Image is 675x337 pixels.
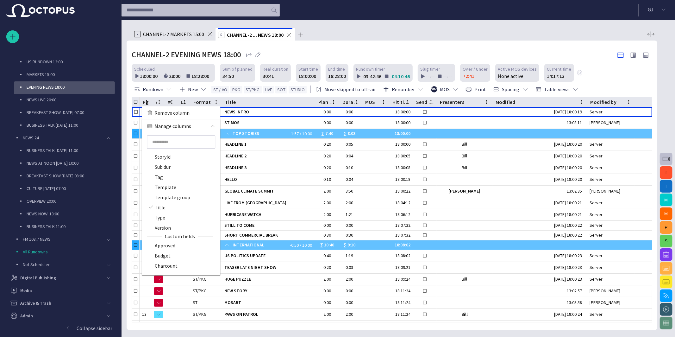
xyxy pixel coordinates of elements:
[590,165,605,171] div: Server
[346,232,356,238] div: 0:30
[181,99,187,105] div: Lck
[154,109,215,117] div: Remove column
[318,300,337,306] div: 0:00
[342,99,359,105] div: Duration
[346,109,356,115] div: 0:00
[193,300,197,306] div: ST
[318,141,337,147] div: 0:20
[365,99,375,105] div: MOS
[590,222,605,228] div: Server
[224,232,313,238] span: SHORT COMMERCIAL BREAK
[554,276,584,282] div: 10/8 18:00:23
[20,287,32,294] p: Media
[392,232,410,238] div: 18:07:32
[155,262,178,270] span: Charcount
[554,264,584,270] div: 10/8 18:00:23
[155,194,190,201] span: Template group
[461,311,468,317] div: Bill
[233,240,287,250] span: INTERNATIONAL
[14,94,115,107] div: NEWS LIVE 20:00
[567,188,584,194] div: 13:02:35
[224,288,313,294] span: NEW STORY
[224,221,313,230] div: STILL TO COME
[14,183,115,195] div: CULTURE [DATE] 07:00
[224,197,313,209] div: LIVE FROM TOKYO
[318,264,337,270] div: 0:20
[392,200,410,206] div: 18:04:12
[224,212,313,218] span: HURRICANE WATCH
[155,204,166,211] span: Title
[392,141,410,147] div: 18:00:00
[567,120,584,126] div: 13:08:11
[590,99,616,105] div: Modified by
[346,253,356,259] div: 1:19
[142,106,220,276] ul: Format column menu
[318,212,337,218] div: 2:00
[155,242,175,249] span: Approved
[590,300,623,306] div: Janko
[14,81,115,94] div: EVENING NEWS 18:00
[216,28,295,41] div: RCHANNEL-2 ... NEWS 18:00
[143,99,148,105] div: Pg
[439,276,490,282] div: Bill
[439,153,490,159] div: Bill
[155,99,158,105] div: ?
[224,231,313,240] div: SHORT COMMERCIAL BREAK
[346,153,356,159] div: 0:04
[318,129,337,138] div: ∑ 7:40
[27,71,115,78] p: MARKETS 15:00
[343,129,358,138] div: ∑ 8:03
[155,173,163,181] span: Tag
[554,200,584,206] div: 10/8 18:00:21
[554,153,584,159] div: 10/8 18:00:20
[27,185,115,192] p: CULTURE [DATE] 07:00
[224,264,313,270] span: TEASER LATE NIGHT SHOW
[14,119,115,132] div: BUSINESS TALK [DATE] 11:00
[193,311,207,317] div: ST/PKG
[224,188,313,194] span: GLOBAL CLIMATE SUMMIT
[289,130,313,137] span: -1:57 / 10:00
[318,222,337,228] div: 0:00
[392,264,410,270] div: 18:09:21
[132,84,174,95] button: Rundown
[346,264,356,270] div: 0:03
[27,211,115,217] p: NEWS NOW! 13:00
[193,288,207,294] div: ST/PKG
[660,166,672,179] button: f
[496,99,516,105] div: Modified
[482,98,491,106] button: Presenters column menu
[224,253,313,259] span: US POLITICS UPDATE
[439,165,490,171] div: Bill
[298,66,318,72] span: Start time
[167,98,176,106] button: # column menu
[132,28,216,41] div: RCHANNEL-2 MARKETS 15:00
[77,324,112,332] p: Collapse sidebar
[346,120,356,126] div: 0:00
[27,223,115,230] p: BUSINESS TALK 11:00
[392,212,410,218] div: 18:06:12
[140,72,161,80] div: 18:00:00
[193,276,207,282] div: ST/PKG
[14,107,115,119] div: BREAKFAST SHOW [DATE] 07:00
[577,98,586,106] button: Modified column menu
[554,176,584,182] div: 10/8 18:00:20
[554,232,584,238] div: 10/8 18:00:22
[590,288,623,294] div: Janko
[224,153,313,159] span: HEADLINE 2
[162,233,198,240] span: Custom fields
[554,141,584,147] div: 10/8 18:00:20
[27,173,115,179] p: BREAKFAST SHOW [DATE] 08:00
[318,165,337,171] div: 0:20
[427,98,435,106] button: Send to LiveU column menu
[392,176,410,182] div: 18:00:18
[346,222,356,228] div: 0:00
[224,150,313,162] div: HEADLINE 2
[27,84,115,90] p: EVENING NEWS 18:00
[14,56,115,69] div: US RUNDOWN 12:00
[27,147,115,154] p: BUSINESS TALK [DATE] 11:00
[154,274,163,285] button: N
[392,99,410,105] div: Hit time
[590,109,605,115] div: Server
